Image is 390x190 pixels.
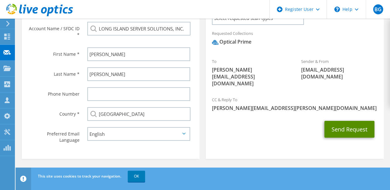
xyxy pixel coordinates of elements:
[212,66,288,87] span: [PERSON_NAME][EMAIL_ADDRESS][DOMAIN_NAME]
[38,173,121,179] span: This site uses cookies to track your navigation.
[28,87,80,97] label: Phone Number
[28,67,80,77] label: Last Name *
[206,93,383,115] div: CC & Reply To
[128,171,145,182] a: OK
[206,55,295,90] div: To
[295,55,384,83] div: Sender & From
[334,7,340,12] svg: \n
[28,127,80,143] label: Preferred Email Language
[301,66,378,80] span: [EMAIL_ADDRESS][DOMAIN_NAME]
[373,4,383,14] span: BG
[28,47,80,57] label: First Name *
[212,38,251,45] div: Optical Prime
[28,107,80,117] label: Country *
[206,27,383,52] div: Requested Collections
[324,121,374,138] button: Send Request
[28,22,80,38] label: Account Name / SFDC ID *
[212,105,377,112] span: [PERSON_NAME][EMAIL_ADDRESS][PERSON_NAME][DOMAIN_NAME]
